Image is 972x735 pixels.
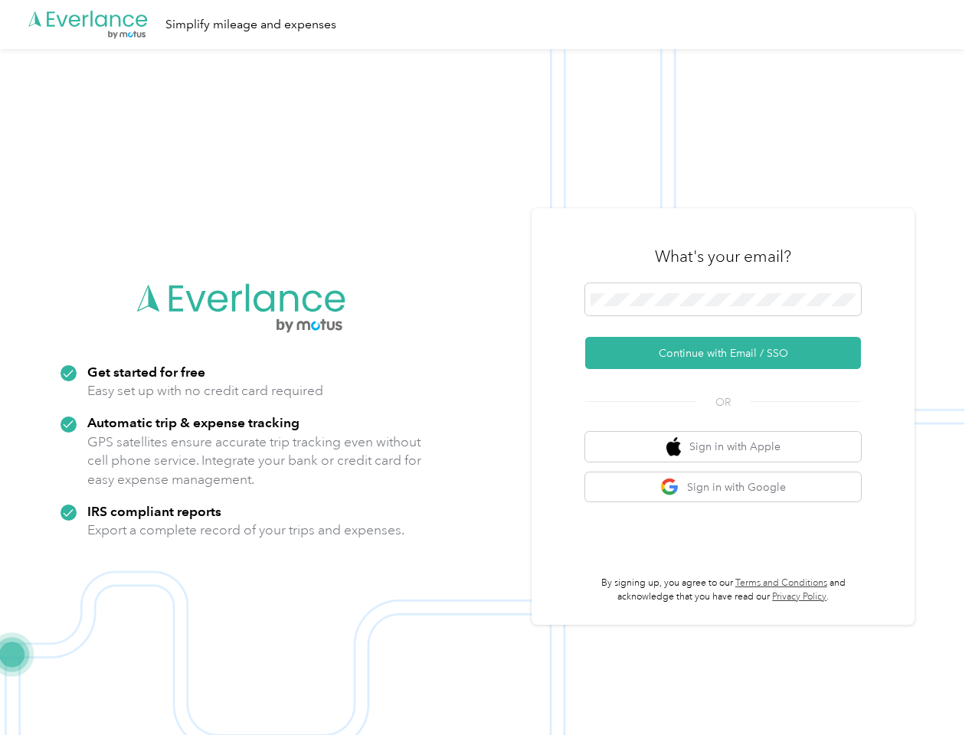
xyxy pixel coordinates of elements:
button: Continue with Email / SSO [585,337,861,369]
p: Export a complete record of your trips and expenses. [87,521,404,540]
strong: Get started for free [87,364,205,380]
button: apple logoSign in with Apple [585,432,861,462]
p: Easy set up with no credit card required [87,381,323,400]
div: Simplify mileage and expenses [165,15,336,34]
span: OR [696,394,750,410]
p: By signing up, you agree to our and acknowledge that you have read our . [585,577,861,603]
strong: IRS compliant reports [87,503,221,519]
h3: What's your email? [655,246,791,267]
img: google logo [660,478,679,497]
a: Terms and Conditions [735,577,827,589]
p: GPS satellites ensure accurate trip tracking even without cell phone service. Integrate your bank... [87,433,422,489]
button: google logoSign in with Google [585,472,861,502]
strong: Automatic trip & expense tracking [87,414,299,430]
a: Privacy Policy [772,591,826,603]
img: apple logo [666,437,682,456]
